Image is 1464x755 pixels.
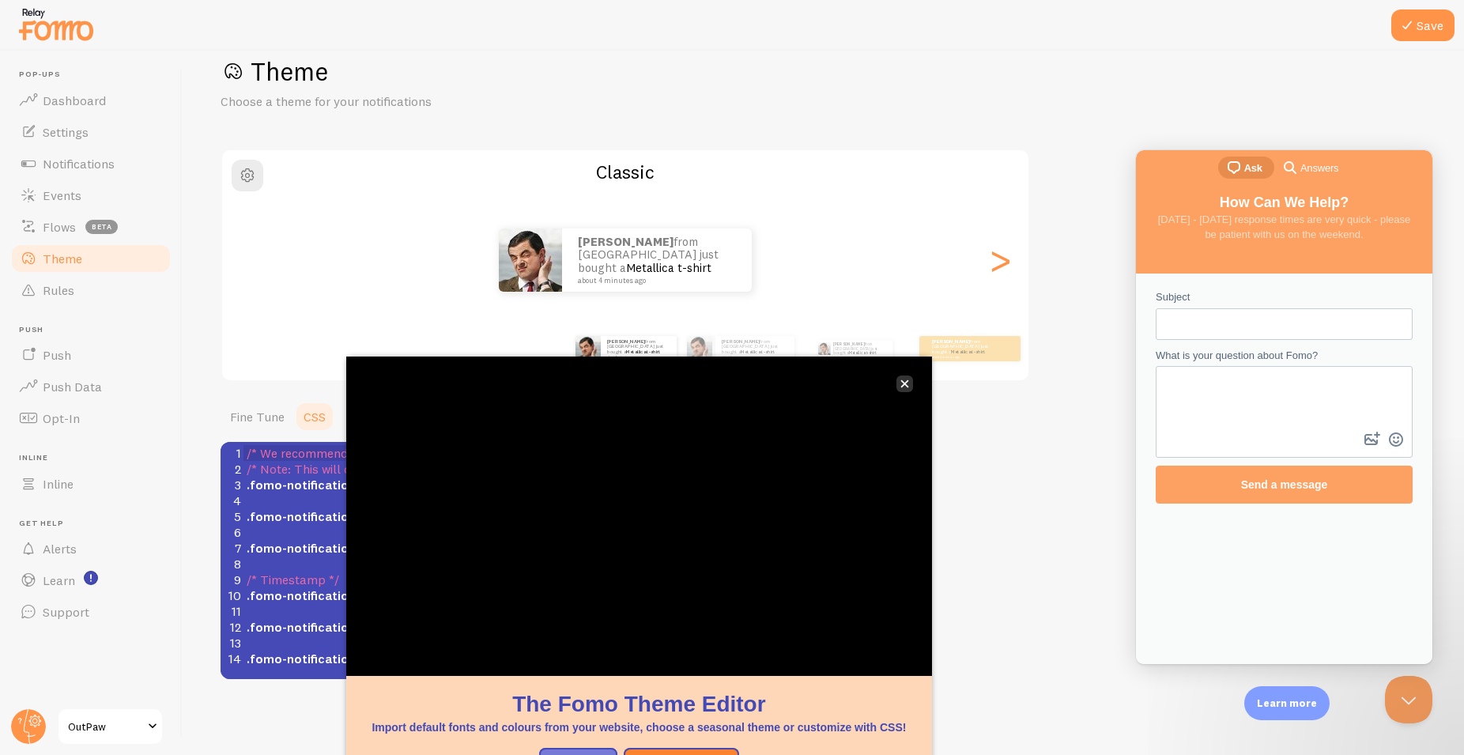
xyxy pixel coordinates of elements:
span: {} [247,587,688,603]
small: about 4 minutes ago [578,277,731,285]
strong: [PERSON_NAME] [833,342,865,346]
span: Learn [43,572,75,588]
span: Push [43,347,71,363]
a: Metallica t-shirt [741,349,775,355]
a: OutPaw [57,708,164,746]
div: Learn more [1244,686,1330,720]
strong: [PERSON_NAME] [578,234,674,249]
span: Inline [43,476,74,492]
span: Settings [43,124,89,140]
a: Fine Tune [221,401,294,432]
h1: Theme [221,55,1426,88]
p: from [GEOGRAPHIC_DATA] just bought a [722,338,788,358]
a: Support [9,596,172,628]
a: Theme [9,243,172,274]
span: {} [247,540,662,556]
img: Fomo [817,342,830,355]
span: Theme [43,251,82,266]
div: Next slide [990,203,1009,317]
p: Learn more [1257,696,1317,711]
a: Push Data [9,371,172,402]
div: 4 [221,493,243,508]
a: Metallica t-shirt [626,349,660,355]
span: Inline [19,453,172,463]
img: Fomo [687,336,712,361]
div: 11 [221,603,243,619]
a: Metallica t-shirt [626,260,711,275]
span: .fomo-notification-v2-classic [247,651,421,666]
span: Push [19,325,172,335]
span: /* Note: This will override Fine Tune settings */ [247,461,508,477]
div: 8 [221,556,243,572]
div: 3 [221,477,243,493]
span: Dashboard [43,92,106,108]
a: Alerts [9,533,172,564]
div: 1 [221,445,243,461]
a: Events [9,179,172,211]
div: 14 [221,651,243,666]
span: Events [43,187,81,203]
svg: <p>Watch New Feature Tutorials!</p> [84,571,98,585]
a: Opt-In [9,402,172,434]
a: Learn [9,564,172,596]
div: 12 [221,619,243,635]
h2: Classic [222,160,1028,184]
span: Notifications [43,156,115,172]
span: Rules [43,282,74,298]
a: Settings [9,116,172,148]
p: Choose a theme for your notifications [221,92,600,111]
span: {} [247,651,665,666]
span: .fomo-notification-v2-classic [247,540,421,556]
span: beta [85,220,118,234]
a: Rules [9,274,172,306]
span: .fomo-notification-v2-classic [247,619,421,635]
span: /* Timestamp */ [247,572,339,587]
span: {} [247,477,432,493]
span: Alerts [43,541,77,557]
span: .fomo-notification-v2-classic [247,477,421,493]
span: Get Help [19,519,172,529]
img: Fomo [575,336,601,361]
p: from [GEOGRAPHIC_DATA] just bought a [607,338,670,358]
a: Metallica t-shirt [951,349,985,355]
div: 7 [221,540,243,556]
a: Push [9,339,172,371]
div: 9 [221,572,243,587]
span: Opt-In [43,410,80,426]
span: Pop-ups [19,70,172,80]
span: Flows [43,219,76,235]
span: .fomo-notification-v2-classic [247,508,421,524]
iframe: Help Scout Beacon - Close [1385,676,1432,723]
a: Notifications [9,148,172,179]
small: about 4 minutes ago [722,355,787,358]
div: 10 [221,587,243,603]
span: .fomo-notification-v2-classic [247,587,421,603]
strong: [PERSON_NAME] [722,338,760,345]
p: from [GEOGRAPHIC_DATA] just bought a [578,236,736,285]
p: Import default fonts and colours from your website, choose a seasonal theme or customize with CSS! [365,719,913,735]
a: Dashboard [9,85,172,116]
span: OutPaw [68,717,143,736]
strong: [PERSON_NAME] [607,338,645,345]
small: about 4 minutes ago [607,355,669,358]
span: {} [247,619,641,635]
iframe: Help Scout Beacon - Live Chat, Contact Form, and Knowledge Base [1136,150,1432,664]
div: 2 [221,461,243,477]
span: Push Data [43,379,102,394]
strong: [PERSON_NAME] [932,338,970,345]
h1: The Fomo Theme Editor [365,689,913,719]
div: 6 [221,524,243,540]
p: from [GEOGRAPHIC_DATA] just bought a [932,338,995,358]
img: fomo-relay-logo-orange.svg [17,4,96,44]
a: Flows beta [9,211,172,243]
a: Inline [9,468,172,500]
button: close, [896,376,913,392]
